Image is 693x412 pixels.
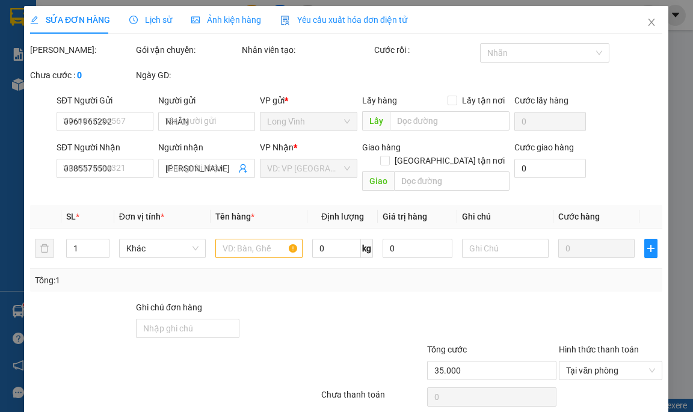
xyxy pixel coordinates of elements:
[30,15,110,25] span: SỬA ĐƠN HÀNG
[95,19,162,34] span: Bến xe [GEOGRAPHIC_DATA]
[260,94,357,107] div: VP gửi
[159,94,256,107] div: Người gửi
[427,345,467,354] span: Tổng cước
[136,43,239,57] div: Gói vận chuyển:
[559,345,639,354] label: Hình thức thanh toán
[458,94,510,107] span: Lấy tận nơi
[362,96,397,105] span: Lấy hàng
[95,7,165,17] strong: ĐỒNG PHƯỚC
[95,36,165,51] span: 01 Võ Văn Truyện, KP.1, Phường 2
[57,141,153,154] div: SĐT Người Nhận
[129,16,138,24] span: clock-circle
[129,15,172,25] span: Lịch sử
[216,239,303,258] input: VD: Bàn, Ghế
[362,171,394,191] span: Giao
[30,16,38,24] span: edit
[462,239,549,258] input: Ghi Chú
[321,212,364,221] span: Định lượng
[515,96,569,105] label: Cước lấy hàng
[126,239,199,257] span: Khác
[4,78,125,85] span: [PERSON_NAME]:
[60,76,125,85] span: VPLV1209250001
[645,244,658,253] span: plus
[242,43,372,57] div: Nhân viên tạo:
[95,54,147,61] span: Hotline: 19001152
[26,87,73,94] span: 08:14:08 [DATE]
[136,303,202,312] label: Ghi chú đơn hàng
[66,212,76,221] span: SL
[136,319,239,338] input: Ghi chú đơn hàng
[645,239,658,258] button: plus
[191,16,200,24] span: picture
[390,154,510,167] span: [GEOGRAPHIC_DATA] tận nơi
[515,143,574,152] label: Cước giao hàng
[216,212,255,221] span: Tên hàng
[320,388,426,409] div: Chưa thanh toán
[374,43,478,57] div: Cước rồi :
[191,15,261,25] span: Ảnh kiện hàng
[119,212,164,221] span: Đơn vị tính
[394,171,510,191] input: Dọc đường
[362,111,390,131] span: Lấy
[362,143,401,152] span: Giao hàng
[136,69,239,82] div: Ngày GD:
[457,205,554,229] th: Ghi chú
[30,43,134,57] div: [PERSON_NAME]:
[239,164,248,173] span: user-add
[280,16,290,25] img: icon
[35,274,268,287] div: Tổng: 1
[361,239,373,258] span: kg
[635,6,669,40] button: Close
[4,7,58,60] img: logo
[159,141,256,154] div: Người nhận
[268,112,350,131] span: Long Vĩnh
[260,143,294,152] span: VP Nhận
[390,111,510,131] input: Dọc đường
[30,69,134,82] div: Chưa cước :
[35,239,54,258] button: delete
[57,94,153,107] div: SĐT Người Gửi
[515,159,587,178] input: Cước giao hàng
[567,361,656,380] span: Tại văn phòng
[32,65,147,75] span: -----------------------------------------
[280,15,407,25] span: Yêu cầu xuất hóa đơn điện tử
[647,17,657,27] span: close
[515,112,587,131] input: Cước lấy hàng
[559,239,635,258] input: 0
[383,212,427,221] span: Giá trị hàng
[4,87,73,94] span: In ngày:
[77,70,82,80] b: 0
[559,212,600,221] span: Cước hàng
